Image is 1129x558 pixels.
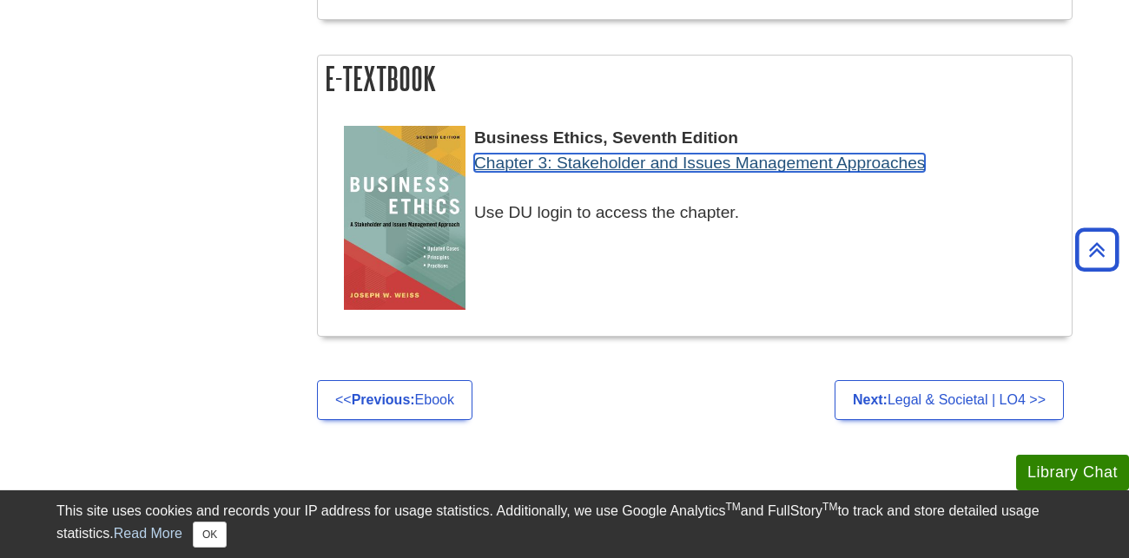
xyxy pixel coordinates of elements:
div: Use DU login to access the chapter. [344,151,1063,226]
button: Library Chat [1016,455,1129,490]
div: This site uses cookies and records your IP address for usage statistics. Additionally, we use Goo... [56,501,1073,548]
strong: Next: [853,392,888,407]
sup: TM [725,501,740,513]
h2: E-Textbook [318,56,1072,102]
button: Close [193,522,227,548]
span: Business Ethics, Seventh Edition [474,128,738,147]
a: Read More [114,526,182,541]
sup: TM [822,501,837,513]
a: Chapter 3: Stakeholder and Issues Management Approaches [474,154,925,172]
img: Cover Art [344,126,465,310]
a: Next:Legal & Societal | LO4 >> [835,380,1064,420]
strong: Previous: [352,392,415,407]
a: Back to Top [1069,238,1125,261]
a: <<Previous:Ebook [317,380,472,420]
